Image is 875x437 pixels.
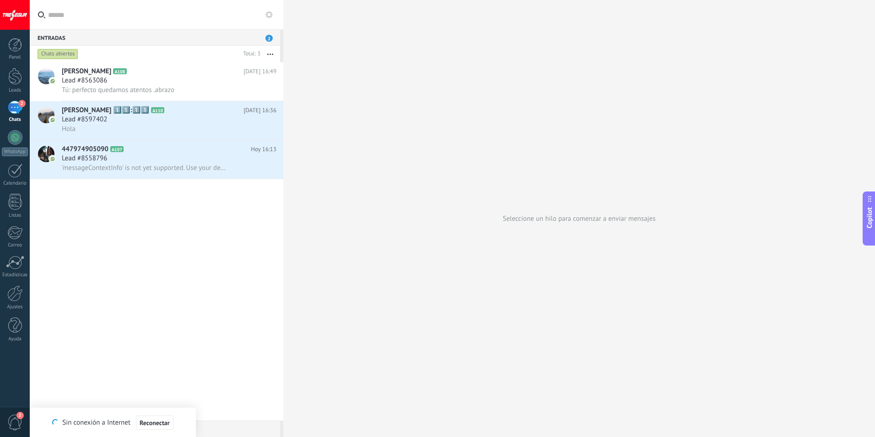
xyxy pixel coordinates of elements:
[30,140,283,179] a: avataricon447974905090A107Hoy 16:13Lead #8558796'messageContextInfo' is not yet supported. Use yo...
[62,106,149,115] span: [PERSON_NAME] 1️⃣1️⃣:1️⃣1️⃣
[52,415,173,430] div: Sin conexión a Internet
[38,49,78,60] div: Chats abiertos
[30,62,283,101] a: avataricon[PERSON_NAME]A108[DATE] 16:49Lead #8563086Tú: perfecto quedamos atentos .abrazo
[62,86,174,94] span: Tú: perfecto quedamos atentos .abrazo
[62,76,107,85] span: Lead #8563086
[62,154,107,163] span: Lead #8558796
[2,87,28,93] div: Leads
[240,49,260,59] div: Total: 3
[62,115,107,124] span: Lead #8597402
[30,29,280,46] div: Entradas
[18,100,26,107] span: 2
[2,180,28,186] div: Calendario
[2,147,28,156] div: WhatsApp
[2,117,28,123] div: Chats
[243,106,276,115] span: [DATE] 16:36
[2,213,28,218] div: Listas
[62,145,108,154] span: 447974905090
[49,78,56,84] img: icon
[865,208,874,229] span: Copilot
[2,55,28,60] div: Panel
[110,146,124,152] span: A107
[62,67,111,76] span: [PERSON_NAME]
[251,145,276,154] span: Hoy 16:13
[243,67,276,76] span: [DATE] 16:49
[151,107,164,113] span: A110
[2,272,28,278] div: Estadísticas
[260,46,280,62] button: Más
[2,304,28,310] div: Ajustes
[136,415,173,430] button: Reconectar
[16,412,24,419] span: 2
[140,420,170,426] span: Reconectar
[113,68,126,74] span: A108
[265,35,273,42] span: 2
[2,336,28,342] div: Ayuda
[62,164,226,172] span: 'messageContextInfo' is not yet supported. Use your device to view this message.
[2,242,28,248] div: Correo
[49,117,56,123] img: icon
[62,125,76,133] span: Hola
[30,101,283,140] a: avataricon[PERSON_NAME] 1️⃣1️⃣:1️⃣1️⃣A110[DATE] 16:36Lead #8597402Hola
[49,156,56,162] img: icon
